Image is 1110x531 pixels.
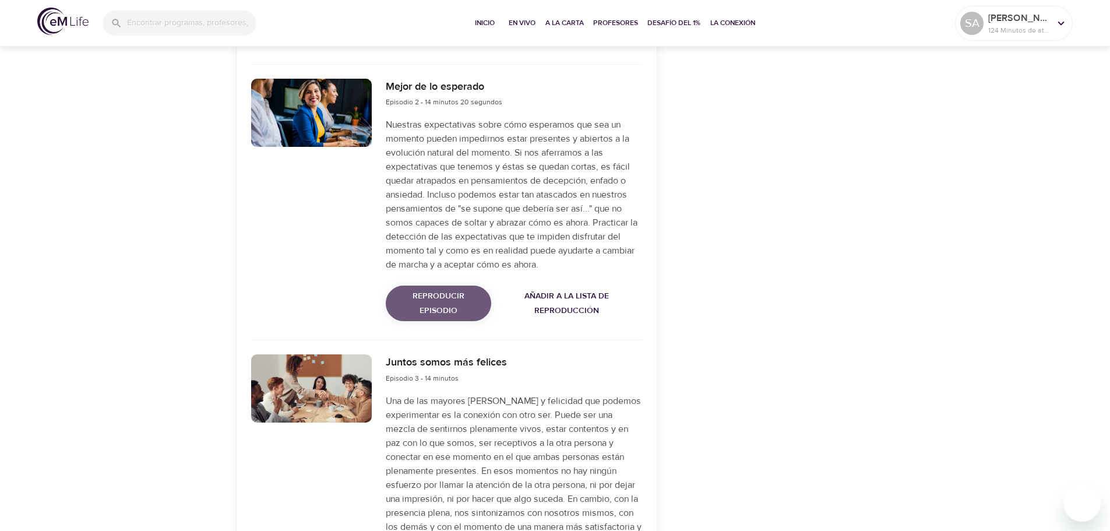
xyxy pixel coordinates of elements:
span: En vivo [508,17,536,29]
span: A la carta [545,17,584,29]
span: Inicio [471,17,499,29]
p: 124 Minutos de atención [988,25,1050,36]
div: SA [960,12,984,35]
button: Añadir a la lista de reproducción [491,286,643,321]
p: [PERSON_NAME] [988,11,1050,25]
span: Desafío del 1% [647,17,701,29]
span: Añadir a la lista de reproducción [496,289,638,318]
h6: Mejor de lo esperado [386,79,502,96]
iframe: Botón para iniciar la ventana de mensajería [1063,484,1101,522]
span: Episodio 3 - 14 minutos [386,374,459,383]
button: Reproducir episodio [386,286,491,321]
span: Episodio 2 - 14 minutos 20 segundos [386,97,502,107]
h6: Juntos somos más felices [386,354,507,371]
span: Reproducir episodio [395,289,481,318]
input: Encontrar programas, profesores, etc... [127,10,256,36]
span: Profesores [593,17,638,29]
img: logo [37,8,89,35]
p: Nuestras expectativas sobre cómo esperamos que sea un momento pueden impedirnos estar presentes y... [386,118,642,272]
span: La Conexión [710,17,755,29]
